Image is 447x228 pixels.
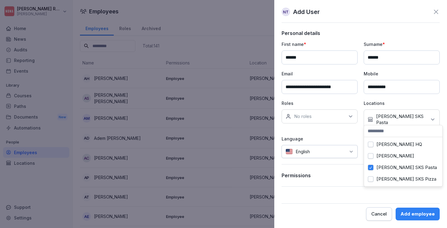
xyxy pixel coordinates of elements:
[396,208,440,220] button: Add employee
[282,172,311,178] p: Permissions
[376,165,437,170] label: [PERSON_NAME] SKS Pasta
[282,8,290,16] div: NT
[282,136,358,142] p: Language
[376,113,427,126] p: [PERSON_NAME] SKS Pasta
[371,211,387,217] div: Cancel
[293,7,320,16] p: Add User
[286,149,293,154] img: us.svg
[376,176,436,182] label: [PERSON_NAME] SKS Pizza
[364,41,440,47] p: Surname
[364,71,440,77] p: Mobile
[376,153,414,159] label: [PERSON_NAME]
[282,71,358,77] p: Email
[376,142,422,147] label: [PERSON_NAME] HQ
[282,30,440,36] p: Personal details
[282,100,358,106] p: Roles
[282,41,358,47] p: First name
[366,207,392,221] button: Cancel
[400,211,435,217] div: Add employee
[294,113,312,119] p: No roles
[364,100,440,106] p: Locations
[282,145,358,158] div: English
